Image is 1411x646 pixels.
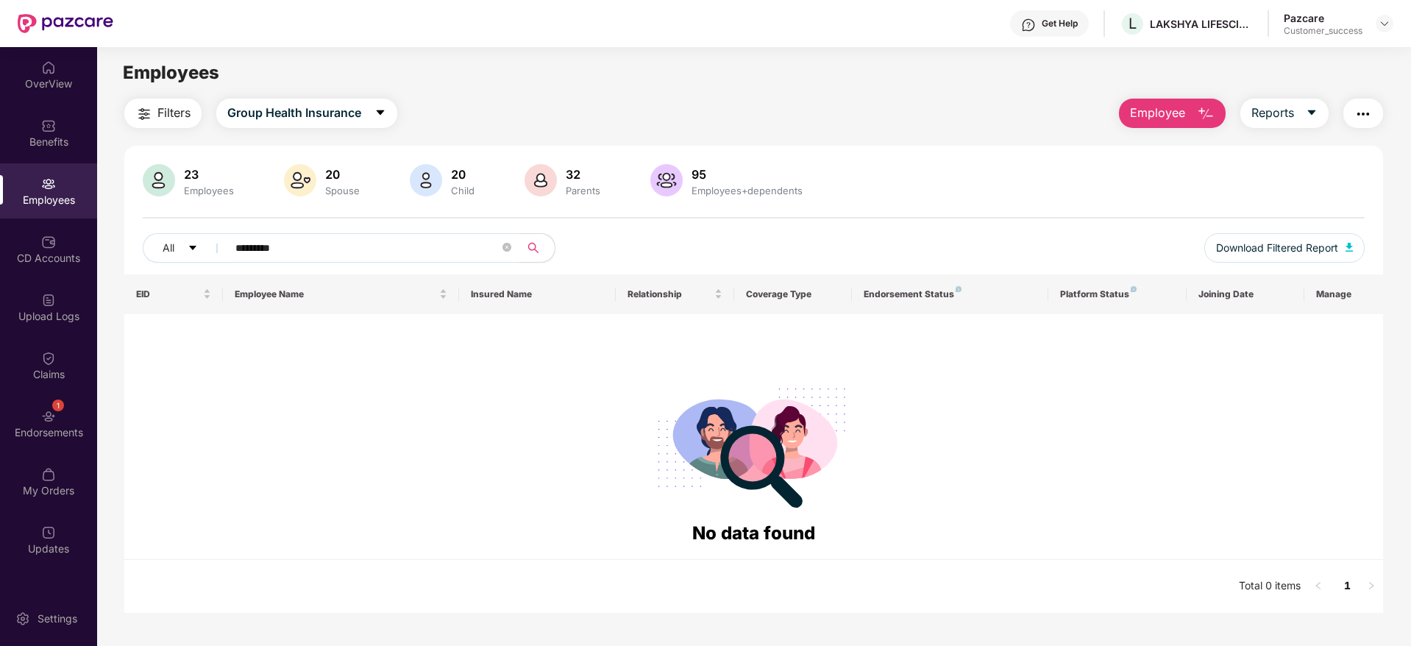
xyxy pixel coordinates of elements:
div: Endorsement Status [864,288,1037,300]
th: Manage [1304,274,1383,314]
th: Relationship [616,274,733,314]
div: Get Help [1042,18,1078,29]
img: svg+xml;base64,PHN2ZyB4bWxucz0iaHR0cDovL3d3dy53My5vcmcvMjAwMC9zdmciIHdpZHRoPSI4IiBoZWlnaHQ9IjgiIH... [1131,286,1137,292]
img: svg+xml;base64,PHN2ZyBpZD0iVXBkYXRlZCIgeG1sbnM9Imh0dHA6Ly93d3cudzMub3JnLzIwMDAvc3ZnIiB3aWR0aD0iMj... [41,525,56,540]
span: search [519,242,547,254]
button: Reportscaret-down [1240,99,1329,128]
div: Customer_success [1284,25,1362,37]
img: svg+xml;base64,PHN2ZyBpZD0iRW1wbG95ZWVzIiB4bWxucz0iaHR0cDovL3d3dy53My5vcmcvMjAwMC9zdmciIHdpZHRoPS... [41,177,56,191]
img: svg+xml;base64,PHN2ZyBpZD0iSGVscC0zMngzMiIgeG1sbnM9Imh0dHA6Ly93d3cudzMub3JnLzIwMDAvc3ZnIiB3aWR0aD... [1021,18,1036,32]
li: Previous Page [1307,575,1330,598]
img: svg+xml;base64,PHN2ZyBpZD0iVXBsb2FkX0xvZ3MiIGRhdGEtbmFtZT0iVXBsb2FkIExvZ3MiIHhtbG5zPSJodHRwOi8vd3... [41,293,56,308]
button: left [1307,575,1330,598]
img: svg+xml;base64,PHN2ZyBpZD0iTXlfT3JkZXJzIiBkYXRhLW5hbWU9Ik15IE9yZGVycyIgeG1sbnM9Imh0dHA6Ly93d3cudz... [41,467,56,482]
div: 1 [52,400,64,411]
button: search [519,233,555,263]
button: Filters [124,99,202,128]
span: caret-down [374,107,386,120]
img: svg+xml;base64,PHN2ZyB4bWxucz0iaHR0cDovL3d3dy53My5vcmcvMjAwMC9zdmciIHdpZHRoPSIyODgiIGhlaWdodD0iMj... [647,370,859,519]
button: Group Health Insurancecaret-down [216,99,397,128]
span: close-circle [502,243,511,252]
div: 20 [322,167,363,182]
span: Employee [1130,104,1185,122]
div: Employees [181,185,237,196]
img: svg+xml;base64,PHN2ZyBpZD0iRW5kb3JzZW1lbnRzIiB4bWxucz0iaHR0cDovL3d3dy53My5vcmcvMjAwMC9zdmciIHdpZH... [41,409,56,424]
th: Joining Date [1187,274,1304,314]
span: Relationship [628,288,711,300]
img: svg+xml;base64,PHN2ZyBpZD0iSG9tZSIgeG1sbnM9Imh0dHA6Ly93d3cudzMub3JnLzIwMDAvc3ZnIiB3aWR0aD0iMjAiIG... [41,60,56,75]
div: LAKSHYA LIFESCIENCE PRIVATE LIMITED [1150,17,1253,31]
span: EID [136,288,200,300]
span: caret-down [1306,107,1318,120]
a: 1 [1336,575,1360,597]
img: svg+xml;base64,PHN2ZyB4bWxucz0iaHR0cDovL3d3dy53My5vcmcvMjAwMC9zdmciIHhtbG5zOnhsaW5rPSJodHRwOi8vd3... [525,164,557,196]
div: Platform Status [1060,288,1174,300]
span: Group Health Insurance [227,104,361,122]
button: Allcaret-down [143,233,232,263]
span: Reports [1251,104,1294,122]
li: 1 [1336,575,1360,598]
div: Spouse [322,185,363,196]
div: Parents [563,185,603,196]
span: No data found [692,522,815,544]
span: Employee Name [235,288,436,300]
th: Employee Name [223,274,459,314]
li: Next Page [1360,575,1383,598]
img: svg+xml;base64,PHN2ZyBpZD0iQmVuZWZpdHMiIHhtbG5zPSJodHRwOi8vd3d3LnczLm9yZy8yMDAwL3N2ZyIgd2lkdGg9Ij... [41,118,56,133]
span: Filters [157,104,191,122]
button: Download Filtered Report [1204,233,1365,263]
img: svg+xml;base64,PHN2ZyB4bWxucz0iaHR0cDovL3d3dy53My5vcmcvMjAwMC9zdmciIHhtbG5zOnhsaW5rPSJodHRwOi8vd3... [143,164,175,196]
span: Employees [123,62,219,83]
img: svg+xml;base64,PHN2ZyB4bWxucz0iaHR0cDovL3d3dy53My5vcmcvMjAwMC9zdmciIHdpZHRoPSIyNCIgaGVpZ2h0PSIyNC... [135,105,153,123]
img: svg+xml;base64,PHN2ZyBpZD0iQ2xhaW0iIHhtbG5zPSJodHRwOi8vd3d3LnczLm9yZy8yMDAwL3N2ZyIgd2lkdGg9IjIwIi... [41,351,56,366]
img: svg+xml;base64,PHN2ZyBpZD0iU2V0dGluZy0yMHgyMCIgeG1sbnM9Imh0dHA6Ly93d3cudzMub3JnLzIwMDAvc3ZnIiB3aW... [15,611,30,626]
th: EID [124,274,223,314]
img: svg+xml;base64,PHN2ZyB4bWxucz0iaHR0cDovL3d3dy53My5vcmcvMjAwMC9zdmciIHhtbG5zOnhsaW5rPSJodHRwOi8vd3... [410,164,442,196]
span: Download Filtered Report [1216,240,1338,256]
span: left [1314,581,1323,590]
span: L [1129,15,1137,32]
th: Insured Name [459,274,616,314]
img: svg+xml;base64,PHN2ZyBpZD0iQ0RfQWNjb3VudHMiIGRhdGEtbmFtZT0iQ0QgQWNjb3VudHMiIHhtbG5zPSJodHRwOi8vd3... [41,235,56,249]
img: New Pazcare Logo [18,14,113,33]
div: Employees+dependents [689,185,806,196]
button: Employee [1119,99,1226,128]
img: svg+xml;base64,PHN2ZyB4bWxucz0iaHR0cDovL3d3dy53My5vcmcvMjAwMC9zdmciIHhtbG5zOnhsaW5rPSJodHRwOi8vd3... [1197,105,1215,123]
div: 32 [563,167,603,182]
img: svg+xml;base64,PHN2ZyB4bWxucz0iaHR0cDovL3d3dy53My5vcmcvMjAwMC9zdmciIHhtbG5zOnhsaW5rPSJodHRwOi8vd3... [650,164,683,196]
div: Child [448,185,477,196]
button: right [1360,575,1383,598]
span: All [163,240,174,256]
img: svg+xml;base64,PHN2ZyB4bWxucz0iaHR0cDovL3d3dy53My5vcmcvMjAwMC9zdmciIHhtbG5zOnhsaW5rPSJodHRwOi8vd3... [284,164,316,196]
img: svg+xml;base64,PHN2ZyB4bWxucz0iaHR0cDovL3d3dy53My5vcmcvMjAwMC9zdmciIHhtbG5zOnhsaW5rPSJodHRwOi8vd3... [1346,243,1353,252]
div: Pazcare [1284,11,1362,25]
li: Total 0 items [1239,575,1301,598]
div: 95 [689,167,806,182]
div: Settings [33,611,82,626]
img: svg+xml;base64,PHN2ZyB4bWxucz0iaHR0cDovL3d3dy53My5vcmcvMjAwMC9zdmciIHdpZHRoPSI4IiBoZWlnaHQ9IjgiIH... [956,286,962,292]
img: svg+xml;base64,PHN2ZyB4bWxucz0iaHR0cDovL3d3dy53My5vcmcvMjAwMC9zdmciIHdpZHRoPSIyNCIgaGVpZ2h0PSIyNC... [1354,105,1372,123]
span: right [1367,581,1376,590]
img: svg+xml;base64,PHN2ZyBpZD0iRHJvcGRvd24tMzJ4MzIiIHhtbG5zPSJodHRwOi8vd3d3LnczLm9yZy8yMDAwL3N2ZyIgd2... [1379,18,1390,29]
div: 23 [181,167,237,182]
th: Coverage Type [734,274,852,314]
div: 20 [448,167,477,182]
span: caret-down [188,243,198,255]
span: close-circle [502,241,511,255]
